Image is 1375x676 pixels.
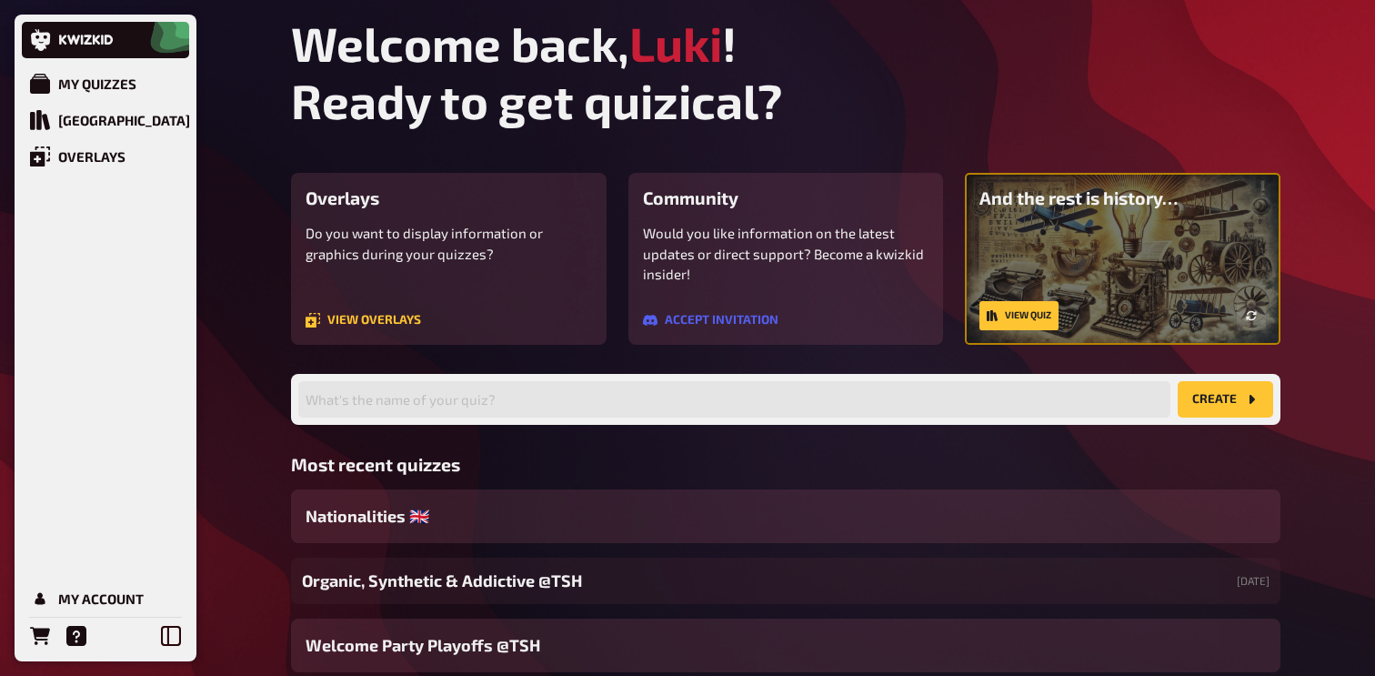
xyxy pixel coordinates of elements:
[979,187,1266,208] h3: And the rest is history…
[22,580,189,617] a: My Account
[22,138,189,175] a: Overlays
[306,223,592,264] p: Do you want to display information or graphics during your quizzes?
[58,590,144,607] div: My Account
[291,619,1280,672] a: Welcome Party Playoffs @TSH
[22,618,58,654] a: Orders
[291,15,1280,129] h1: Welcome back, ! Ready to get quizical?
[58,148,125,165] div: Overlays
[22,102,189,138] a: Quiz Library
[306,504,429,529] span: Nationalities ​🇬🇧
[22,66,189,102] a: My Quizzes
[1237,573,1270,589] small: [DATE]
[298,381,1170,418] input: What's the name of your quiz?
[291,454,1280,475] h3: Most recent quizzes
[643,187,929,208] h3: Community
[643,223,929,285] p: Would you like information on the latest updates or direct support? Become a kwizkid insider!
[979,301,1059,330] a: View quiz
[306,633,540,658] span: Welcome Party Playoffs @TSH
[629,15,722,72] span: Luki
[58,112,190,128] div: [GEOGRAPHIC_DATA]
[1178,381,1273,418] button: create
[302,569,582,593] span: Organic, Synthetic & Addictive ​@TSH
[58,618,95,654] a: Help
[291,558,1280,604] a: Organic, Synthetic & Addictive ​@TSH[DATE]
[306,187,592,208] h3: Overlays
[58,76,136,92] div: My Quizzes
[306,313,421,328] a: View overlays
[291,489,1280,543] a: Nationalities ​🇬🇧
[643,313,778,328] a: Accept invitation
